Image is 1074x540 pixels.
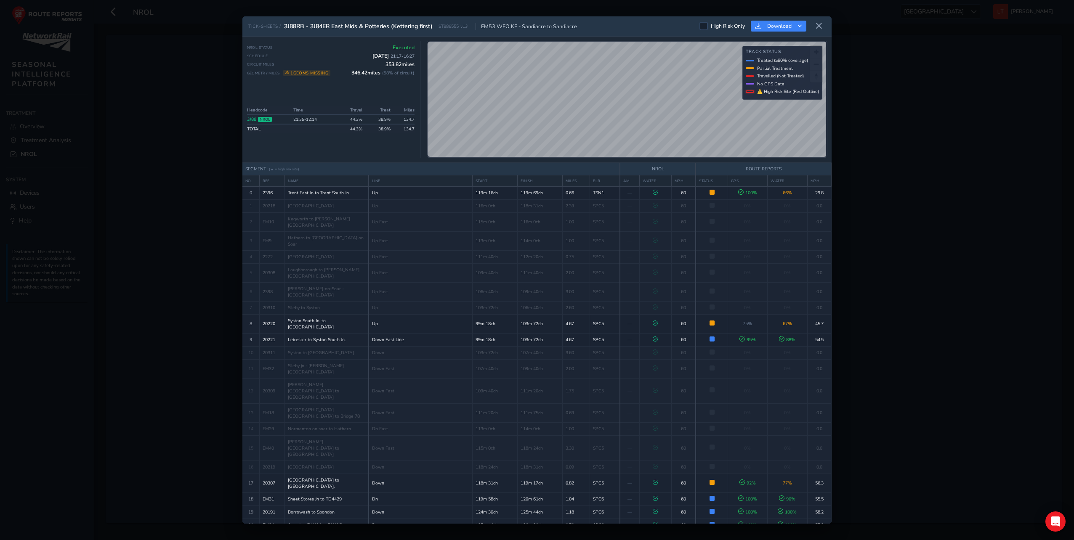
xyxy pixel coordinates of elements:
[590,212,620,231] td: SPC5
[369,492,473,506] td: Dn
[627,464,632,470] span: —
[337,115,365,124] td: 44.3 %
[671,333,696,346] td: 60
[590,301,620,314] td: SPC5
[671,186,696,199] td: 60
[807,175,831,186] th: MPH
[288,464,334,470] span: [GEOGRAPHIC_DATA]
[784,426,791,432] span: 0%
[518,333,563,346] td: 103m 72ch
[563,263,590,282] td: 2.00
[671,282,696,301] td: 60
[784,349,791,356] span: 0%
[563,301,590,314] td: 2.60
[291,106,337,115] th: Time
[393,44,415,51] span: Executed
[807,333,831,346] td: 54.5
[744,426,751,432] span: 0%
[784,445,791,451] span: 0%
[671,250,696,263] td: 60
[248,464,253,470] span: 16
[784,238,791,244] span: 0%
[744,365,751,372] span: 0%
[563,212,590,231] td: 1.00
[393,115,415,124] td: 134.7
[744,238,751,244] span: 0%
[807,263,831,282] td: 0.0
[365,106,393,115] th: Treat
[620,163,696,175] th: NROL
[627,238,632,244] span: —
[369,474,473,492] td: Down
[369,422,473,435] td: Dn Fast
[671,422,696,435] td: 60
[518,359,563,378] td: 109m 40ch
[807,282,831,301] td: 0.0
[590,474,620,492] td: SPC5
[391,53,415,59] span: 21:17 - 16:27
[807,403,831,422] td: 0.0
[369,461,473,474] td: Down
[247,70,331,76] span: Geometry Miles
[518,403,563,422] td: 111m 75ch
[590,422,620,435] td: SPC5
[784,304,791,311] span: 0%
[428,42,826,157] canvas: Map
[247,124,291,133] td: TOTAL
[696,175,728,186] th: STATUS
[247,106,291,115] th: Headcode
[473,186,518,199] td: 119m 16ch
[627,254,632,260] span: —
[288,349,354,356] span: Syston to [GEOGRAPHIC_DATA]
[671,474,696,492] td: 60
[518,314,563,333] td: 103m 72ch
[247,62,274,67] span: Circuit Miles
[640,175,672,186] th: WATER
[590,250,620,263] td: SPC5
[784,254,791,260] span: 0%
[288,304,320,311] span: Sileby to Syston
[563,474,590,492] td: 0.82
[259,506,284,519] td: 20191
[365,115,393,124] td: 38.9%
[784,410,791,416] span: 0%
[590,186,620,199] td: TSN1
[518,346,563,359] td: 107m 40ch
[746,49,819,55] h4: Track Status
[372,53,415,59] span: [DATE]
[590,231,620,250] td: SPC5
[627,270,632,276] span: —
[627,320,632,327] span: —
[385,61,415,68] span: 353.82 miles
[627,445,632,451] span: —
[783,480,792,486] span: 77 %
[744,410,751,416] span: 0%
[369,403,473,422] td: Down Fast
[671,346,696,359] td: 60
[518,199,563,212] td: 118m 31ch
[627,289,632,295] span: —
[288,216,366,228] span: Kegworth to [PERSON_NAME][GEOGRAPHIC_DATA]
[518,282,563,301] td: 109m 40ch
[369,199,473,212] td: Up
[563,231,590,250] td: 1.00
[365,124,393,133] td: 38.9 %
[757,57,808,64] span: Treated (≥80% coverage)
[259,474,284,492] td: 20307
[744,203,751,209] span: 0%
[248,445,253,451] span: 15
[671,231,696,250] td: 60
[382,70,415,76] span: ( 98 % of circuit)
[518,212,563,231] td: 116m 0ch
[473,314,518,333] td: 99m 18ch
[563,378,590,403] td: 1.75
[627,388,632,394] span: —
[258,117,272,122] span: NROL
[250,320,252,327] span: 8
[590,314,620,333] td: SPC5
[259,359,284,378] td: EM32
[259,175,284,186] th: REF
[807,199,831,212] td: 0.0
[627,336,632,343] span: —
[671,263,696,282] td: 60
